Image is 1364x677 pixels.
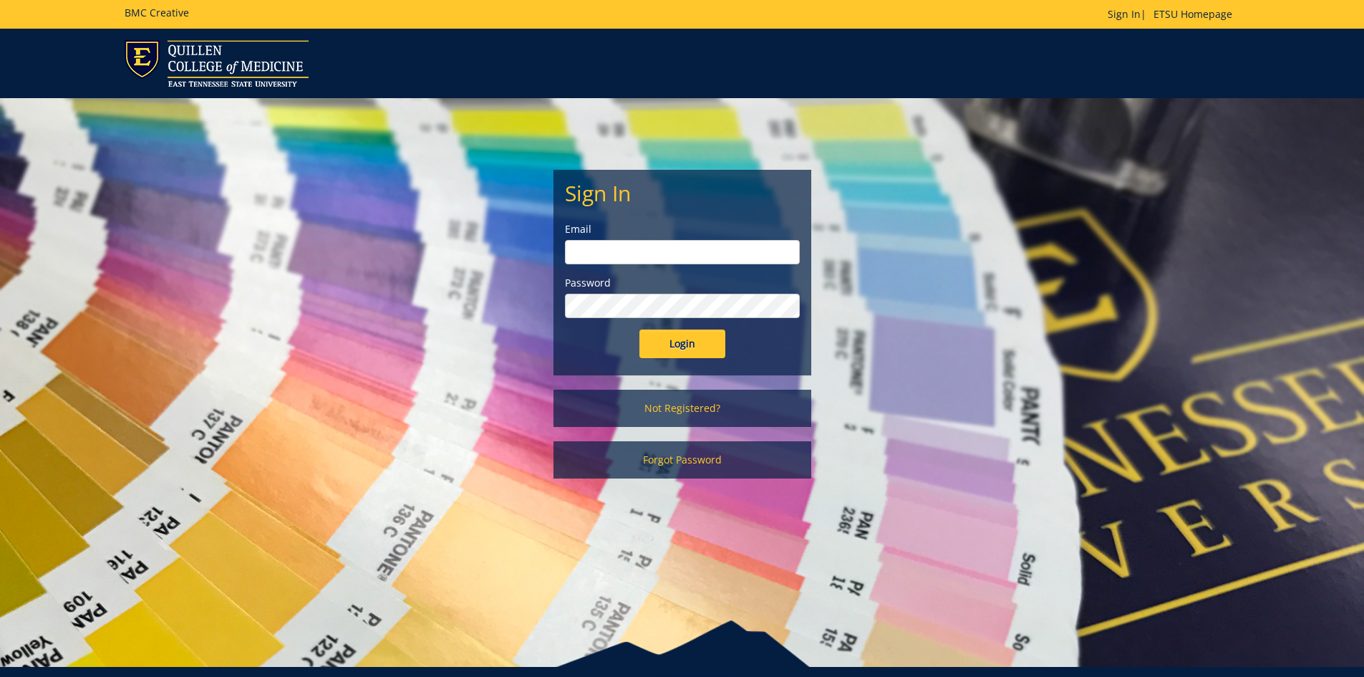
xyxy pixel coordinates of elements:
input: Login [639,330,725,358]
p: | [1108,7,1239,21]
a: Forgot Password [553,441,811,479]
label: Password [565,276,800,290]
a: Not Registered? [553,390,811,427]
a: Sign In [1108,7,1141,21]
h2: Sign In [565,181,800,205]
a: ETSU Homepage [1146,7,1239,21]
img: ETSU logo [125,40,309,87]
h5: BMC Creative [125,7,189,18]
label: Email [565,222,800,236]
